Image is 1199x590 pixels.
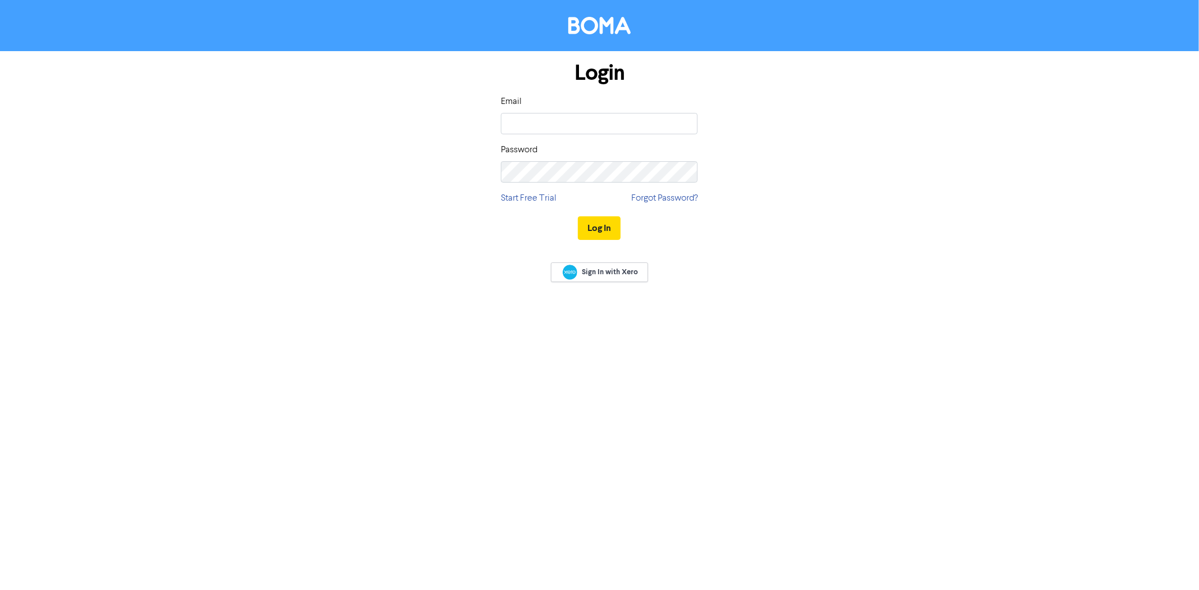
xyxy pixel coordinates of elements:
[551,262,648,282] a: Sign In with Xero
[501,192,556,205] a: Start Free Trial
[501,95,522,108] label: Email
[501,143,537,157] label: Password
[501,60,698,86] h1: Login
[631,192,698,205] a: Forgot Password?
[563,265,577,280] img: Xero logo
[582,267,639,277] span: Sign In with Xero
[578,216,621,240] button: Log In
[1143,536,1199,590] iframe: Chat Widget
[568,17,631,34] img: BOMA Logo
